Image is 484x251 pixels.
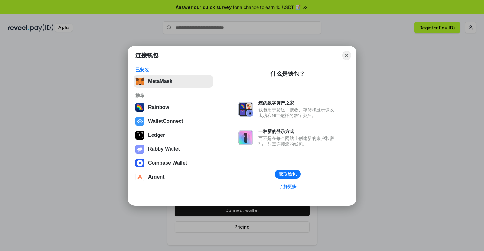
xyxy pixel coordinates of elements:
button: WalletConnect [134,115,213,128]
div: MetaMask [148,78,172,84]
img: svg+xml,%3Csvg%20width%3D%22120%22%20height%3D%22120%22%20viewBox%3D%220%200%20120%20120%22%20fil... [135,103,144,112]
img: svg+xml,%3Csvg%20width%3D%2228%22%20height%3D%2228%22%20viewBox%3D%220%200%2028%2028%22%20fill%3D... [135,159,144,167]
img: svg+xml,%3Csvg%20xmlns%3D%22http%3A%2F%2Fwww.w3.org%2F2000%2Fsvg%22%20fill%3D%22none%22%20viewBox... [238,102,253,117]
a: 了解更多 [275,182,300,191]
img: svg+xml,%3Csvg%20width%3D%2228%22%20height%3D%2228%22%20viewBox%3D%220%200%2028%2028%22%20fill%3D... [135,173,144,181]
div: WalletConnect [148,118,183,124]
button: Argent [134,171,213,183]
button: Coinbase Wallet [134,157,213,169]
div: Rainbow [148,104,169,110]
div: Coinbase Wallet [148,160,187,166]
img: svg+xml,%3Csvg%20xmlns%3D%22http%3A%2F%2Fwww.w3.org%2F2000%2Fsvg%22%20fill%3D%22none%22%20viewBox... [135,145,144,154]
div: Rabby Wallet [148,146,180,152]
img: svg+xml,%3Csvg%20xmlns%3D%22http%3A%2F%2Fwww.w3.org%2F2000%2Fsvg%22%20fill%3D%22none%22%20viewBox... [238,130,253,145]
div: 了解更多 [279,184,297,189]
div: 已安装 [135,67,211,72]
button: Close [342,51,351,60]
div: 推荐 [135,93,211,98]
button: Rabby Wallet [134,143,213,155]
div: Ledger [148,132,165,138]
button: Rainbow [134,101,213,114]
div: 什么是钱包？ [271,70,305,78]
button: MetaMask [134,75,213,88]
div: 钱包用于发送、接收、存储和显示像以太坊和NFT这样的数字资产。 [258,107,337,118]
button: 获取钱包 [275,170,301,179]
h1: 连接钱包 [135,52,158,59]
div: 而不是在每个网站上创建新的账户和密码，只需连接您的钱包。 [258,135,337,147]
img: svg+xml,%3Csvg%20width%3D%2228%22%20height%3D%2228%22%20viewBox%3D%220%200%2028%2028%22%20fill%3D... [135,117,144,126]
div: 一种新的登录方式 [258,129,337,134]
button: Ledger [134,129,213,141]
div: 获取钱包 [279,171,297,177]
div: Argent [148,174,165,180]
div: 您的数字资产之家 [258,100,337,106]
img: svg+xml,%3Csvg%20fill%3D%22none%22%20height%3D%2233%22%20viewBox%3D%220%200%2035%2033%22%20width%... [135,77,144,86]
img: svg+xml,%3Csvg%20xmlns%3D%22http%3A%2F%2Fwww.w3.org%2F2000%2Fsvg%22%20width%3D%2228%22%20height%3... [135,131,144,140]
